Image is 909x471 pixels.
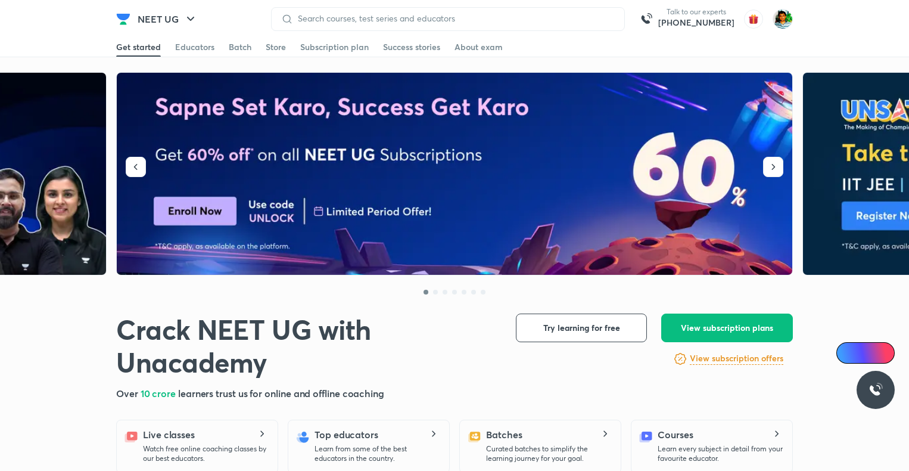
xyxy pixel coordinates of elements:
span: Over [116,387,141,399]
a: [PHONE_NUMBER] [658,17,734,29]
div: About exam [454,41,503,53]
h5: Top educators [315,427,378,442]
span: learners trust us for online and offline coaching [178,387,384,399]
a: Ai Doubts [836,342,895,364]
a: Store [266,38,286,57]
img: avatar [744,10,763,29]
a: Subscription plan [300,38,369,57]
a: View subscription offers [690,352,783,366]
span: 10 crore [141,387,178,399]
span: Try learning for free [543,322,620,334]
img: call-us [634,7,658,31]
span: Ai Doubts [856,348,888,358]
img: ttu [868,383,883,397]
p: Learn from some of the best educators in the country. [315,444,440,463]
span: View subscription plans [681,322,773,334]
h1: Crack NEET UG with Unacademy [116,314,497,379]
h5: Batches [486,427,522,442]
div: Store [266,41,286,53]
img: Icon [843,348,853,358]
button: View subscription plans [661,314,793,342]
div: Get started [116,41,161,53]
button: NEET UG [130,7,205,31]
div: Educators [175,41,214,53]
div: Subscription plan [300,41,369,53]
a: Success stories [383,38,440,57]
h5: Courses [658,427,693,442]
input: Search courses, test series and educators [293,14,615,23]
a: Get started [116,38,161,57]
p: Curated batches to simplify the learning journey for your goal. [486,444,611,463]
a: About exam [454,38,503,57]
h6: View subscription offers [690,352,783,365]
a: Batch [229,38,251,57]
div: Batch [229,41,251,53]
p: Talk to our experts [658,7,734,17]
button: Try learning for free [516,314,647,342]
h5: Live classes [143,427,195,442]
img: Mehul Ghosh [773,9,793,29]
div: Success stories [383,41,440,53]
p: Learn every subject in detail from your favourite educator. [658,444,783,463]
a: Educators [175,38,214,57]
p: Watch free online coaching classes by our best educators. [143,444,268,463]
img: Company Logo [116,12,130,26]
